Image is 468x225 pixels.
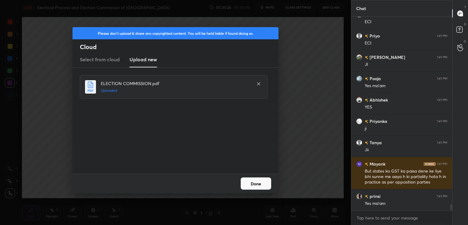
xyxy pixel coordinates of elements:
[365,19,447,25] div: ECI
[356,54,362,60] img: 7715b76f89534ce1b7898b90faabab22.jpg
[365,168,447,185] div: But states ko GST ka paisa dene ke liye bhi sunne me aaya h ki partiality hota h in practice as p...
[101,80,250,87] h4: ELECTION COMMISSION.pdf
[356,118,362,124] img: 23b6b38e4dde4ea2b12cd3055d23befa.73341009_3
[464,39,466,44] p: G
[356,33,362,39] img: default.png
[365,147,447,153] div: Jii
[241,177,271,190] button: Done
[437,77,447,80] div: 1:41 PM
[437,34,447,38] div: 1:41 PM
[365,40,447,46] div: ECI
[365,104,447,110] div: YES
[365,201,447,207] div: Yes ma'am
[368,97,388,103] h6: Abhishek
[351,0,371,16] p: Chat
[437,162,447,166] div: 1:41 PM
[365,162,368,166] img: no-rating-badge.077c3623.svg
[368,193,381,199] h6: prinsi
[437,120,447,123] div: 1:41 PM
[356,97,362,103] img: 157a12b114f849d4b4c598ec997f7443.jpg
[464,5,466,9] p: T
[80,43,278,51] h2: Cloud
[356,76,362,82] img: 91da875aac1f48038553f1acd9e51e72.jpg
[437,141,447,145] div: 1:41 PM
[365,195,368,198] img: no-rating-badge.077c3623.svg
[365,141,368,145] img: no-rating-badge.077c3623.svg
[368,54,405,60] h6: [PERSON_NAME]
[356,193,362,199] img: 3ef66d4a5834413b93a77bc8aca67c68.jpg
[368,33,380,39] h6: Priya
[368,139,382,146] h6: Tanya
[368,75,381,82] h6: Pooja
[437,55,447,59] div: 1:41 PM
[437,98,447,102] div: 1:41 PM
[365,120,368,123] img: no-rating-badge.077c3623.svg
[101,88,250,93] h5: Uploaded
[356,161,362,167] img: f4867734de5549c088734c4c9116c2cb.jpg
[365,98,368,102] img: no-rating-badge.077c3623.svg
[464,22,466,27] p: D
[356,140,362,146] img: default.png
[365,77,368,80] img: no-rating-badge.077c3623.svg
[365,56,368,59] img: no-rating-badge.077c3623.svg
[365,83,447,89] div: Yes ma'am
[365,126,447,132] div: ji
[368,118,387,124] h6: Priyanka
[365,62,447,68] div: JI
[368,161,385,167] h6: Mayank
[73,27,278,39] div: Please don't upload & share any copyrighted content. You will be held liable if found doing so.
[351,17,452,211] div: grid
[424,162,436,166] img: iconic-dark.1390631f.png
[129,56,157,63] h3: Upload new
[365,34,368,38] img: no-rating-badge.077c3623.svg
[437,195,447,198] div: 1:41 PM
